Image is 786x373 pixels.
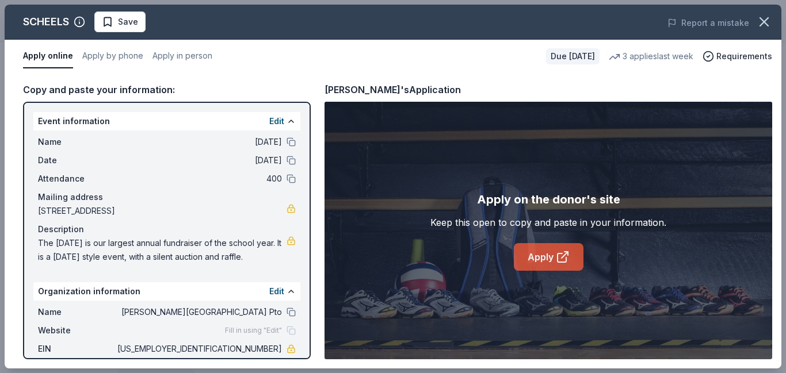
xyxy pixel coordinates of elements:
[23,44,73,68] button: Apply online
[514,243,583,271] a: Apply
[38,204,287,218] span: [STREET_ADDRESS]
[33,112,300,130] div: Event information
[23,82,311,97] div: Copy and paste your information:
[38,135,115,149] span: Name
[115,342,282,356] span: [US_EMPLOYER_IDENTIFICATION_NUMBER]
[23,13,69,31] div: SCHEELS
[94,11,146,32] button: Save
[38,342,115,356] span: EIN
[225,326,282,335] span: Fill in using "Edit"
[115,135,282,149] span: [DATE]
[430,216,666,229] div: Keep this open to copy and paste in your information.
[152,44,212,68] button: Apply in person
[38,153,115,167] span: Date
[546,48,600,64] div: Due [DATE]
[38,172,115,186] span: Attendance
[38,190,296,204] div: Mailing address
[269,114,284,128] button: Edit
[269,284,284,298] button: Edit
[38,305,115,319] span: Name
[118,15,138,29] span: Save
[38,324,115,337] span: Website
[703,49,772,63] button: Requirements
[115,153,282,167] span: [DATE]
[82,44,143,68] button: Apply by phone
[325,82,461,97] div: [PERSON_NAME]'s Application
[38,236,287,264] span: The [DATE] is our largest annual fundraiser of the school year. It is a [DATE] style event, with ...
[609,49,693,63] div: 3 applies last week
[667,16,749,30] button: Report a mistake
[38,222,296,236] div: Description
[115,172,282,186] span: 400
[716,49,772,63] span: Requirements
[115,305,282,319] span: [PERSON_NAME][GEOGRAPHIC_DATA] Pto
[33,282,300,301] div: Organization information
[477,190,620,209] div: Apply on the donor's site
